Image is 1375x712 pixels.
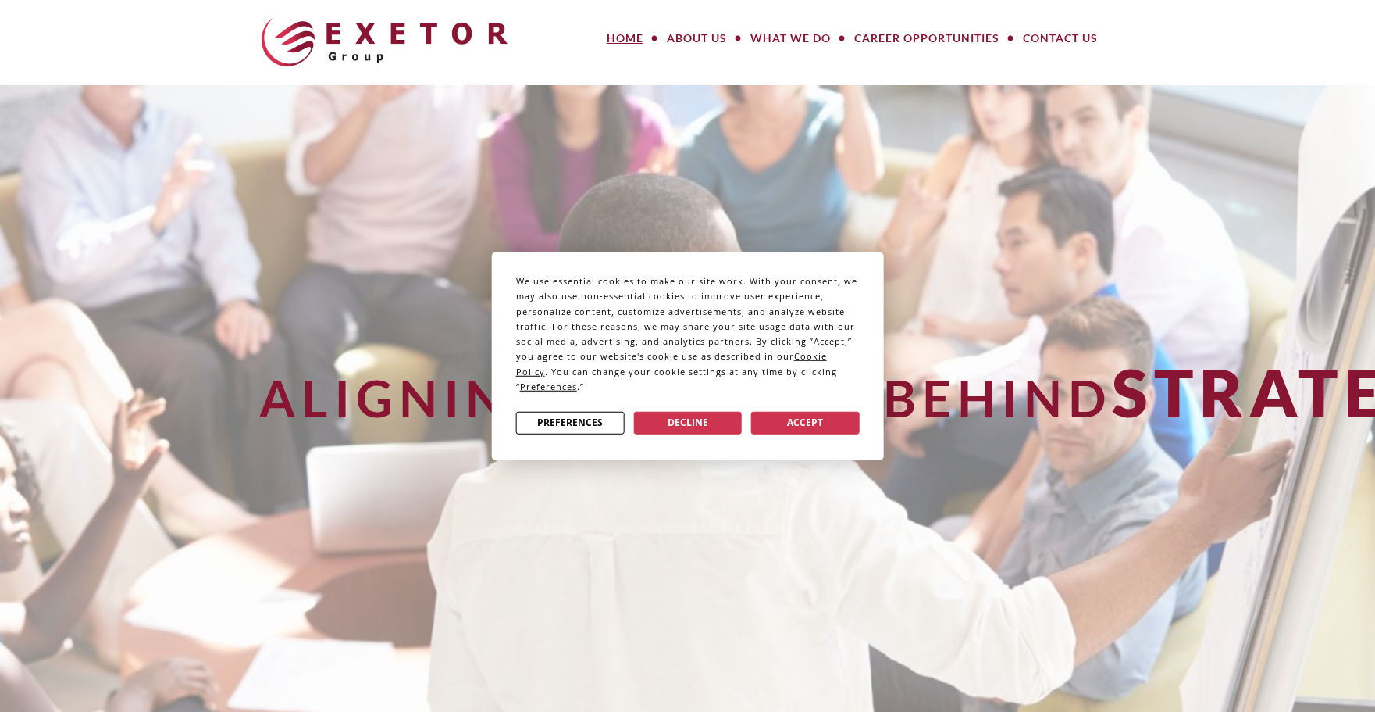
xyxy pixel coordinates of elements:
button: Preferences [516,411,625,434]
div: We use essential cookies to make our site work. With your consent, we may also use non-essential ... [516,274,860,394]
span: Preferences [520,381,577,392]
button: Decline [633,411,742,434]
div: Cookie Consent Prompt [491,252,884,460]
button: Accept [751,411,860,434]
